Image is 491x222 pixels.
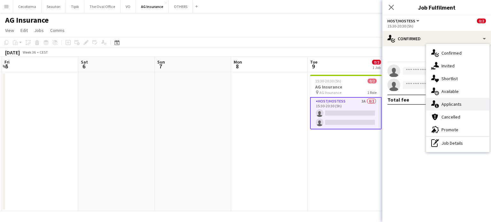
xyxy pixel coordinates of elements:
div: [DATE] [5,49,20,56]
span: Host/Hostess [387,19,415,23]
button: Seauton [42,0,66,13]
button: AG Insurance [136,0,169,13]
h3: AG Insurance [310,84,382,90]
span: 6 [80,63,88,70]
a: View [3,26,17,34]
div: Applicants [426,98,489,111]
h1: AG Insurance [5,15,49,25]
span: Comms [50,27,65,33]
span: View [5,27,14,33]
div: Available [426,85,489,98]
span: 15:30-20:30 (5h) [315,79,341,83]
span: 0/2 [477,19,486,23]
div: Confirmed [382,31,491,46]
div: Job Details [426,137,489,149]
span: Edit [20,27,28,33]
div: 15:30-20:30 (5h) [387,24,486,28]
button: Host/Hostess [387,19,420,23]
a: Edit [18,26,30,34]
a: Comms [48,26,67,34]
button: Tipik [66,0,84,13]
span: 0/2 [372,60,381,65]
button: The Oval Office [84,0,121,13]
div: Promote [426,123,489,136]
a: Jobs [32,26,46,34]
span: Sun [157,59,165,65]
span: 8 [233,63,242,70]
div: Confirmed [426,47,489,59]
span: 9 [309,63,317,70]
div: 1 Job [372,65,381,70]
button: VO [121,0,136,13]
app-job-card: 15:30-20:30 (5h)0/2AG Insurance AG Insurance1 RoleHost/Hostess3A0/215:30-20:30 (5h) [310,75,382,129]
span: Jobs [34,27,44,33]
div: Cancelled [426,111,489,123]
span: Week 36 [21,50,37,55]
div: Shortlist [426,72,489,85]
span: Mon [234,59,242,65]
div: Invited [426,59,489,72]
div: CEST [40,50,48,55]
h3: Job Fulfilment [382,3,491,11]
span: Fri [4,59,10,65]
div: Total fee [387,96,409,103]
button: OTHERS [169,0,193,13]
span: 7 [156,63,165,70]
span: AG Insurance [319,90,341,95]
span: Tue [310,59,317,65]
span: 0/2 [368,79,377,83]
span: Sat [81,59,88,65]
button: Cecoforma [13,0,42,13]
span: 1 Role [367,90,377,95]
app-card-role: Host/Hostess3A0/215:30-20:30 (5h) [310,97,382,129]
